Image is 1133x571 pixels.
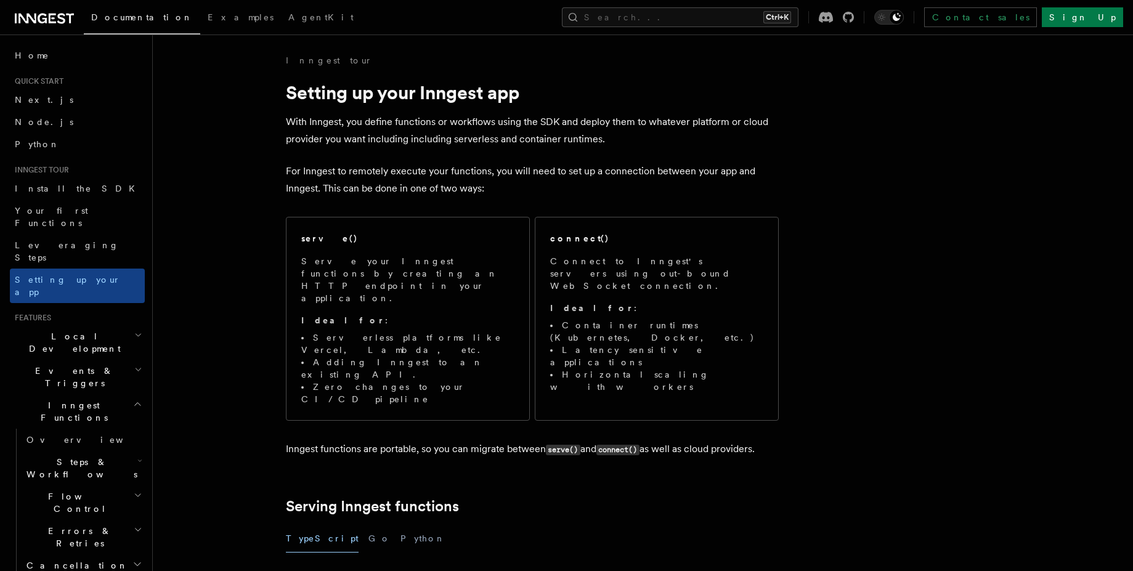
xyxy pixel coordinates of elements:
span: Examples [208,12,274,22]
span: Install the SDK [15,184,142,193]
span: AgentKit [288,12,354,22]
span: Leveraging Steps [15,240,119,262]
button: Toggle dark mode [874,10,904,25]
li: Serverless platforms like Vercel, Lambda, etc. [301,331,514,356]
span: Setting up your app [15,275,121,297]
a: AgentKit [281,4,361,33]
li: Latency sensitive applications [550,344,763,368]
span: Your first Functions [15,206,88,228]
a: Examples [200,4,281,33]
button: Go [368,525,391,553]
a: connect()Connect to Inngest's servers using out-bound WebSocket connection.Ideal for:Container ru... [535,217,779,421]
a: Install the SDK [10,177,145,200]
p: Inngest functions are portable, so you can migrate between and as well as cloud providers. [286,440,779,458]
a: Contact sales [924,7,1037,27]
p: : [550,302,763,314]
a: Leveraging Steps [10,234,145,269]
code: connect() [596,445,640,455]
a: Serving Inngest functions [286,498,459,515]
span: Documentation [91,12,193,22]
strong: Ideal for [301,315,385,325]
h2: serve() [301,232,358,245]
span: Events & Triggers [10,365,134,389]
code: serve() [546,445,580,455]
span: Inngest tour [10,165,69,175]
a: Python [10,133,145,155]
a: Overview [22,429,145,451]
a: Documentation [84,4,200,34]
p: Serve your Inngest functions by creating an HTTP endpoint in your application. [301,255,514,304]
button: Events & Triggers [10,360,145,394]
button: Flow Control [22,485,145,520]
span: Errors & Retries [22,525,134,549]
button: Inngest Functions [10,394,145,429]
a: Home [10,44,145,67]
button: Steps & Workflows [22,451,145,485]
p: Connect to Inngest's servers using out-bound WebSocket connection. [550,255,763,292]
h2: connect() [550,232,609,245]
span: Inngest Functions [10,399,133,424]
button: Errors & Retries [22,520,145,554]
span: Features [10,313,51,323]
a: Node.js [10,111,145,133]
button: Search...Ctrl+K [562,7,798,27]
a: Sign Up [1042,7,1123,27]
span: Node.js [15,117,73,127]
a: Setting up your app [10,269,145,303]
li: Container runtimes (Kubernetes, Docker, etc.) [550,319,763,344]
button: Local Development [10,325,145,360]
a: Your first Functions [10,200,145,234]
span: Steps & Workflows [22,456,137,480]
p: For Inngest to remotely execute your functions, you will need to set up a connection between your... [286,163,779,197]
span: Flow Control [22,490,134,515]
p: : [301,314,514,326]
span: Quick start [10,76,63,86]
button: Python [400,525,445,553]
span: Local Development [10,330,134,355]
span: Next.js [15,95,73,105]
a: Inngest tour [286,54,372,67]
p: With Inngest, you define functions or workflows using the SDK and deploy them to whatever platfor... [286,113,779,148]
span: Python [15,139,60,149]
li: Horizontal scaling with workers [550,368,763,393]
li: Adding Inngest to an existing API. [301,356,514,381]
a: serve()Serve your Inngest functions by creating an HTTP endpoint in your application.Ideal for:Se... [286,217,530,421]
span: Overview [26,435,153,445]
li: Zero changes to your CI/CD pipeline [301,381,514,405]
kbd: Ctrl+K [763,11,791,23]
a: Next.js [10,89,145,111]
span: Home [15,49,49,62]
h1: Setting up your Inngest app [286,81,779,103]
strong: Ideal for [550,303,634,313]
button: TypeScript [286,525,359,553]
